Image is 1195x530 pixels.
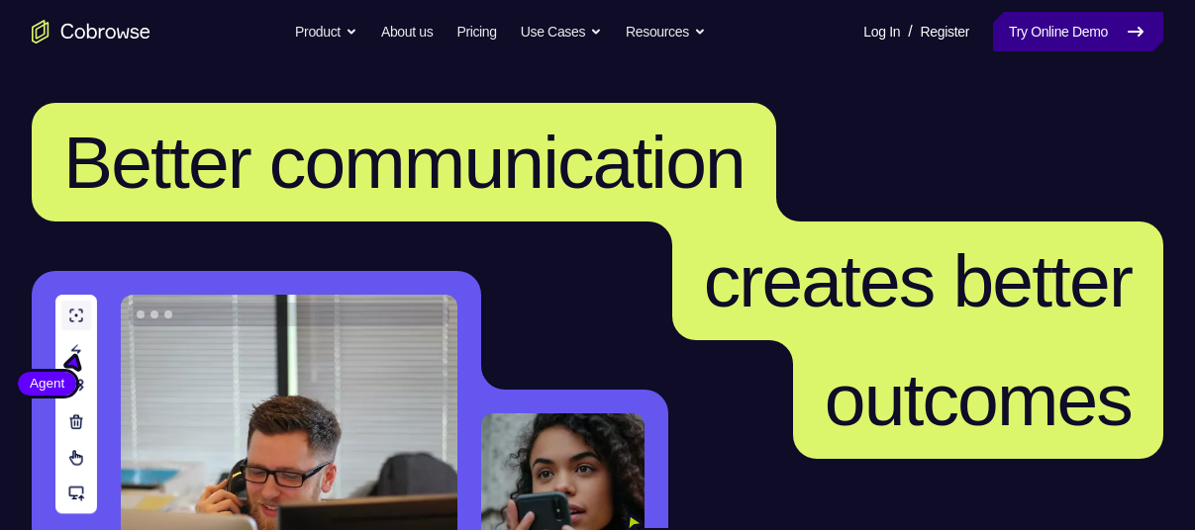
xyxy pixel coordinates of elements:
[63,121,745,204] span: Better communication
[626,12,706,51] button: Resources
[921,12,969,51] a: Register
[863,12,900,51] a: Log In
[908,20,912,44] span: /
[993,12,1163,51] a: Try Online Demo
[825,358,1132,441] span: outcomes
[381,12,433,51] a: About us
[295,12,357,51] button: Product
[521,12,602,51] button: Use Cases
[456,12,496,51] a: Pricing
[32,20,150,44] a: Go to the home page
[704,239,1132,322] span: creates better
